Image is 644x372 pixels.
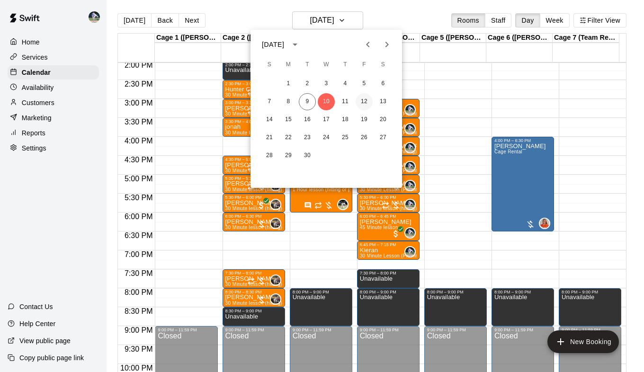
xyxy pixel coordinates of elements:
button: 10 [318,93,335,110]
button: 20 [375,111,392,128]
button: 26 [356,129,373,146]
button: 30 [299,147,316,164]
button: Next month [377,35,396,54]
button: 21 [261,129,278,146]
button: 16 [299,111,316,128]
button: 15 [280,111,297,128]
button: Previous month [358,35,377,54]
button: 9 [299,93,316,110]
span: Tuesday [299,55,316,74]
span: Wednesday [318,55,335,74]
button: 27 [375,129,392,146]
button: 3 [318,75,335,92]
button: 5 [356,75,373,92]
button: 2 [299,75,316,92]
button: 24 [318,129,335,146]
button: 18 [337,111,354,128]
span: Saturday [375,55,392,74]
button: 17 [318,111,335,128]
div: [DATE] [262,40,284,50]
span: Friday [356,55,373,74]
button: 7 [261,93,278,110]
button: 13 [375,93,392,110]
span: Thursday [337,55,354,74]
span: Sunday [261,55,278,74]
button: 12 [356,93,373,110]
button: 8 [280,93,297,110]
button: 29 [280,147,297,164]
button: 22 [280,129,297,146]
button: 4 [337,75,354,92]
button: 11 [337,93,354,110]
span: Monday [280,55,297,74]
button: 14 [261,111,278,128]
button: 1 [280,75,297,92]
button: calendar view is open, switch to year view [287,36,303,53]
button: 23 [299,129,316,146]
button: 25 [337,129,354,146]
button: 6 [375,75,392,92]
button: 19 [356,111,373,128]
button: 28 [261,147,278,164]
